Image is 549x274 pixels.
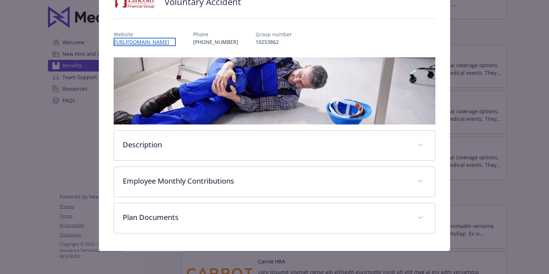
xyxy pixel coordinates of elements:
div: Description [114,131,435,160]
p: Description [123,139,409,150]
p: [PHONE_NUMBER] [193,38,238,46]
p: Plan Documents [123,212,409,223]
p: Employee Monthly Contributions [123,176,409,187]
p: Website [114,30,176,38]
p: 10253862 [256,38,292,46]
div: Employee Monthly Contributions [114,167,435,197]
img: banner [114,57,435,124]
p: Phone [193,30,238,38]
p: Group number [256,30,292,38]
div: Plan Documents [114,203,435,233]
a: [URL][DOMAIN_NAME] [114,38,176,46]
